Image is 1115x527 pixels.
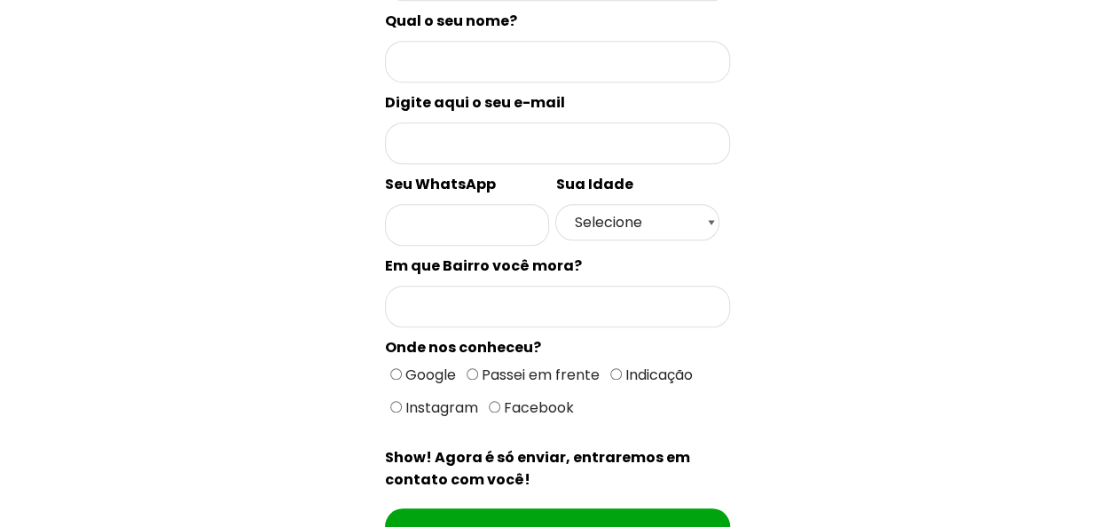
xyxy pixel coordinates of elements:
[478,365,600,385] span: Passei em frente
[402,397,478,418] span: Instagram
[489,401,500,413] input: Facebook
[385,447,690,490] spam: Show! Agora é só enviar, entraremos em contato com você!
[385,92,565,113] spam: Digite aqui o seu e-mail
[610,368,622,380] input: Indicação
[500,397,574,418] span: Facebook
[385,337,541,358] spam: Onde nos conheceu?
[402,365,456,385] span: Google
[385,11,517,31] spam: Qual o seu nome?
[390,368,402,380] input: Google
[555,174,632,194] spam: Sua Idade
[385,256,582,276] spam: Em que Bairro você mora?
[467,368,478,380] input: Passei em frente
[622,365,693,385] span: Indicação
[385,174,496,194] spam: Seu WhatsApp
[390,401,402,413] input: Instagram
